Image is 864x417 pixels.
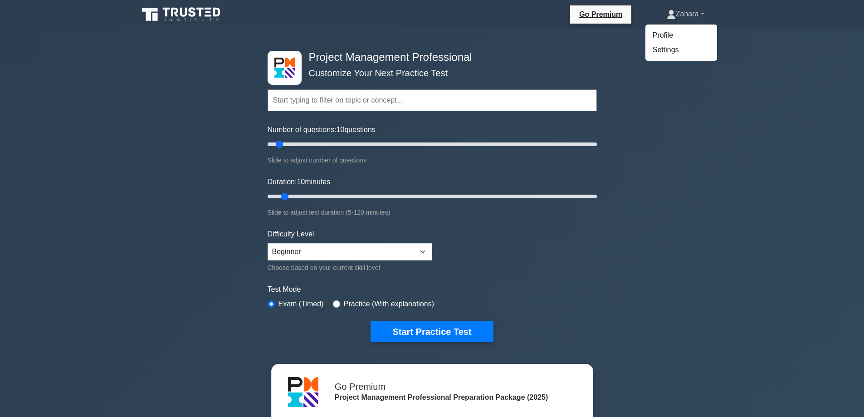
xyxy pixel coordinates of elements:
[337,126,345,133] span: 10
[268,207,597,218] div: Slide to adjust test duration (5-120 minutes)
[268,177,331,187] label: Duration: minutes
[268,229,314,240] label: Difficulty Level
[268,284,597,295] label: Test Mode
[268,155,597,166] div: Slide to adjust number of questions
[344,299,434,309] label: Practice (With explanations)
[305,51,552,64] h4: Project Management Professional
[371,321,493,342] button: Start Practice Test
[645,24,718,61] ul: Zahara
[297,178,305,186] span: 10
[278,299,324,309] label: Exam (Timed)
[268,124,376,135] label: Number of questions: questions
[645,43,717,57] a: Settings
[268,89,597,111] input: Start typing to filter on topic or concept...
[574,9,628,20] a: Go Premium
[268,262,432,273] div: Choose based on your current skill level
[645,5,726,23] a: Zahara
[645,28,717,43] a: Profile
